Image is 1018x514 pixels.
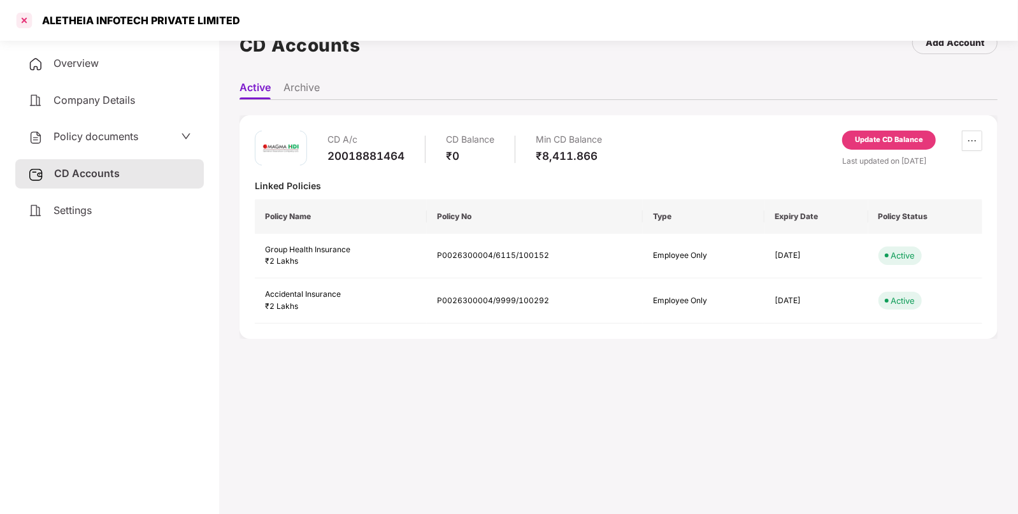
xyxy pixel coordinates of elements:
th: Policy Status [868,199,982,234]
div: Accidental Insurance [265,289,417,301]
div: Active [891,249,915,262]
div: Linked Policies [255,180,982,192]
span: CD Accounts [54,167,120,180]
th: Type [643,199,764,234]
img: svg+xml;base64,PHN2ZyB3aWR0aD0iMjUiIGhlaWdodD0iMjQiIHZpZXdCb3g9IjAgMCAyNSAyNCIgZmlsbD0ibm9uZSIgeG... [28,167,44,182]
span: ellipsis [963,136,982,146]
span: Company Details [54,94,135,106]
div: Update CD Balance [855,134,923,146]
div: ₹8,411.866 [536,149,602,163]
div: ₹0 [446,149,494,163]
div: Employee Only [653,295,754,307]
li: Archive [283,81,320,99]
div: 20018881464 [327,149,405,163]
span: ₹2 Lakhs [265,301,298,311]
img: svg+xml;base64,PHN2ZyB4bWxucz0iaHR0cDovL3d3dy53My5vcmcvMjAwMC9zdmciIHdpZHRoPSIyNCIgaGVpZ2h0PSIyNC... [28,57,43,72]
td: [DATE] [764,234,868,279]
span: down [181,131,191,141]
div: ALETHEIA INFOTECH PRIVATE LIMITED [34,14,240,27]
td: P0026300004/9999/100292 [427,278,643,324]
th: Expiry Date [764,199,868,234]
img: svg+xml;base64,PHN2ZyB4bWxucz0iaHR0cDovL3d3dy53My5vcmcvMjAwMC9zdmciIHdpZHRoPSIyNCIgaGVpZ2h0PSIyNC... [28,93,43,108]
td: P0026300004/6115/100152 [427,234,643,279]
div: CD A/c [327,131,405,149]
div: Active [891,294,915,307]
div: Last updated on [DATE] [842,155,982,167]
div: Min CD Balance [536,131,602,149]
img: svg+xml;base64,PHN2ZyB4bWxucz0iaHR0cDovL3d3dy53My5vcmcvMjAwMC9zdmciIHdpZHRoPSIyNCIgaGVpZ2h0PSIyNC... [28,203,43,218]
span: Overview [54,57,99,69]
h1: CD Accounts [240,31,361,59]
div: Employee Only [653,250,754,262]
th: Policy Name [255,199,427,234]
div: Add Account [926,36,984,50]
span: Policy documents [54,130,138,143]
span: ₹2 Lakhs [265,256,298,266]
th: Policy No [427,199,643,234]
button: ellipsis [962,131,982,151]
div: Group Health Insurance [265,244,417,256]
li: Active [240,81,271,99]
div: CD Balance [446,131,494,149]
span: Settings [54,204,92,217]
img: magma.png [262,129,300,168]
td: [DATE] [764,278,868,324]
img: svg+xml;base64,PHN2ZyB4bWxucz0iaHR0cDovL3d3dy53My5vcmcvMjAwMC9zdmciIHdpZHRoPSIyNCIgaGVpZ2h0PSIyNC... [28,130,43,145]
